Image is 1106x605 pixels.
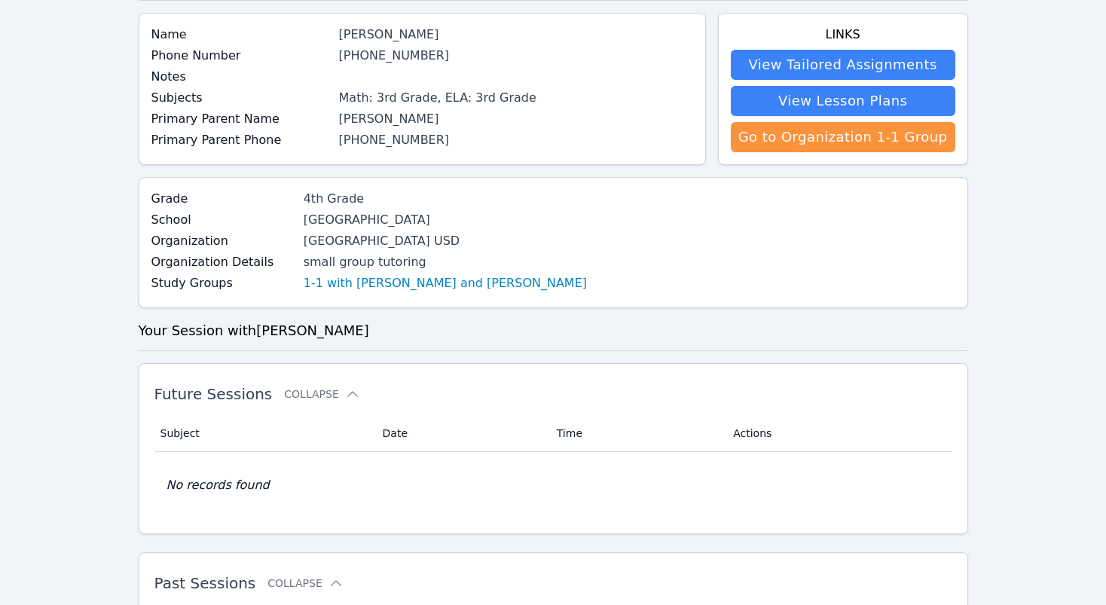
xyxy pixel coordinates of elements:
label: School [151,211,295,229]
span: Future Sessions [154,385,273,403]
label: Organization [151,232,295,250]
label: Primary Parent Name [151,110,330,128]
button: Collapse [267,576,343,591]
label: Organization Details [151,253,295,271]
button: Collapse [284,387,359,402]
div: 4th Grade [304,190,587,208]
th: Actions [724,415,952,452]
th: Date [374,415,548,452]
h4: Links [731,26,955,44]
div: Math: 3rd Grade, ELA: 3rd Grade [339,89,693,107]
label: Notes [151,68,330,86]
div: [PERSON_NAME] [339,110,693,128]
label: Subjects [151,89,330,107]
a: [PHONE_NUMBER] [339,133,450,147]
div: [PERSON_NAME] [339,26,693,44]
a: [PHONE_NUMBER] [339,48,450,63]
td: No records found [154,452,952,518]
a: Go to Organization 1-1 Group [731,122,955,152]
div: [GEOGRAPHIC_DATA] USD [304,232,587,250]
label: Phone Number [151,47,330,65]
div: [GEOGRAPHIC_DATA] [304,211,587,229]
th: Time [548,415,724,452]
div: small group tutoring [304,253,587,271]
a: View Tailored Assignments [731,50,955,80]
label: Grade [151,190,295,208]
label: Name [151,26,330,44]
h3: Your Session with [PERSON_NAME] [139,320,968,341]
th: Subject [154,415,374,452]
a: 1-1 with [PERSON_NAME] and [PERSON_NAME] [304,274,587,292]
label: Study Groups [151,274,295,292]
span: Past Sessions [154,574,256,592]
label: Primary Parent Phone [151,131,330,149]
a: View Lesson Plans [731,86,955,116]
